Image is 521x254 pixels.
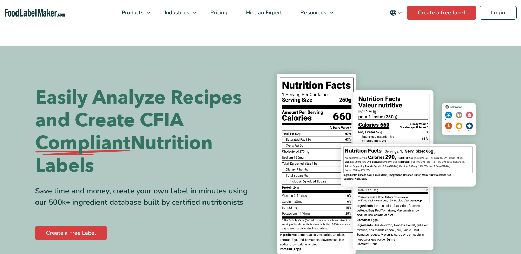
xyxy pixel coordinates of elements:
[35,186,256,208] div: Save time and money, create your own label in minutes using our 500k+ ingredient database built b...
[119,9,144,17] span: Products
[208,9,228,17] span: Pricing
[244,9,283,17] span: Hire an Expert
[407,6,476,20] a: Create a free label
[35,132,130,155] span: Compliant
[385,6,407,20] button: Change language
[35,226,107,240] a: Create a Free Label
[163,9,190,17] span: Industries
[5,9,65,17] a: Food Label Maker homepage
[35,86,256,177] h1: Easily Analyze Recipes and Create CFIA Nutrition Labels
[298,9,327,17] span: Resources
[480,6,517,20] a: Login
